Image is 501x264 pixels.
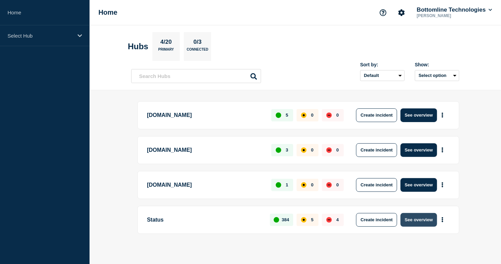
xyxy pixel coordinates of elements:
[128,42,148,51] h2: Hubs
[158,39,174,48] p: 4/20
[301,182,307,188] div: affected
[147,213,262,227] p: Status
[311,217,313,222] p: 5
[416,6,493,13] button: Bottomline Technologies
[286,147,288,153] p: 3
[286,182,288,187] p: 1
[311,113,313,118] p: 0
[401,213,437,227] button: See overview
[415,70,459,81] button: Select option
[356,178,397,192] button: Create incident
[336,147,339,153] p: 0
[356,143,397,157] button: Create incident
[326,147,332,153] div: down
[415,62,459,67] div: Show:
[336,113,339,118] p: 0
[147,178,263,192] p: [DOMAIN_NAME]
[276,147,281,153] div: up
[401,143,437,157] button: See overview
[376,5,390,20] button: Support
[147,108,263,122] p: [DOMAIN_NAME]
[336,182,339,187] p: 0
[286,113,288,118] p: 5
[8,33,73,39] p: Select Hub
[401,108,437,122] button: See overview
[360,70,405,81] select: Sort by
[438,109,447,121] button: More actions
[274,217,279,223] div: up
[282,217,289,222] p: 384
[416,13,487,18] p: [PERSON_NAME]
[356,108,397,122] button: Create incident
[276,182,281,188] div: up
[311,182,313,187] p: 0
[356,213,397,227] button: Create incident
[326,217,332,223] div: down
[301,113,307,118] div: affected
[326,182,332,188] div: down
[311,147,313,153] p: 0
[360,62,405,67] div: Sort by:
[438,213,447,226] button: More actions
[326,113,332,118] div: down
[131,69,261,83] input: Search Hubs
[438,144,447,156] button: More actions
[301,217,307,223] div: affected
[438,179,447,191] button: More actions
[401,178,437,192] button: See overview
[276,113,281,118] div: up
[191,39,204,48] p: 0/3
[301,147,307,153] div: affected
[187,48,208,55] p: Connected
[336,217,339,222] p: 4
[98,9,118,16] h1: Home
[147,143,263,157] p: [DOMAIN_NAME]
[158,48,174,55] p: Primary
[394,5,409,20] button: Account settings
